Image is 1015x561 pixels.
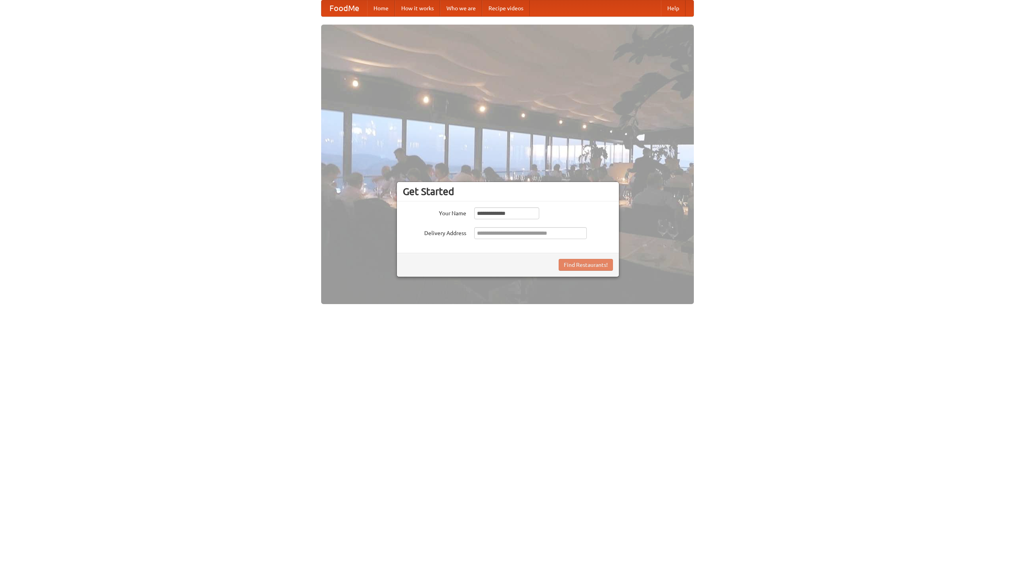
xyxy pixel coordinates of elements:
h3: Get Started [403,186,613,197]
a: Help [661,0,686,16]
label: Your Name [403,207,466,217]
a: How it works [395,0,440,16]
a: Recipe videos [482,0,530,16]
button: Find Restaurants! [559,259,613,271]
a: Home [367,0,395,16]
a: Who we are [440,0,482,16]
label: Delivery Address [403,227,466,237]
a: FoodMe [322,0,367,16]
